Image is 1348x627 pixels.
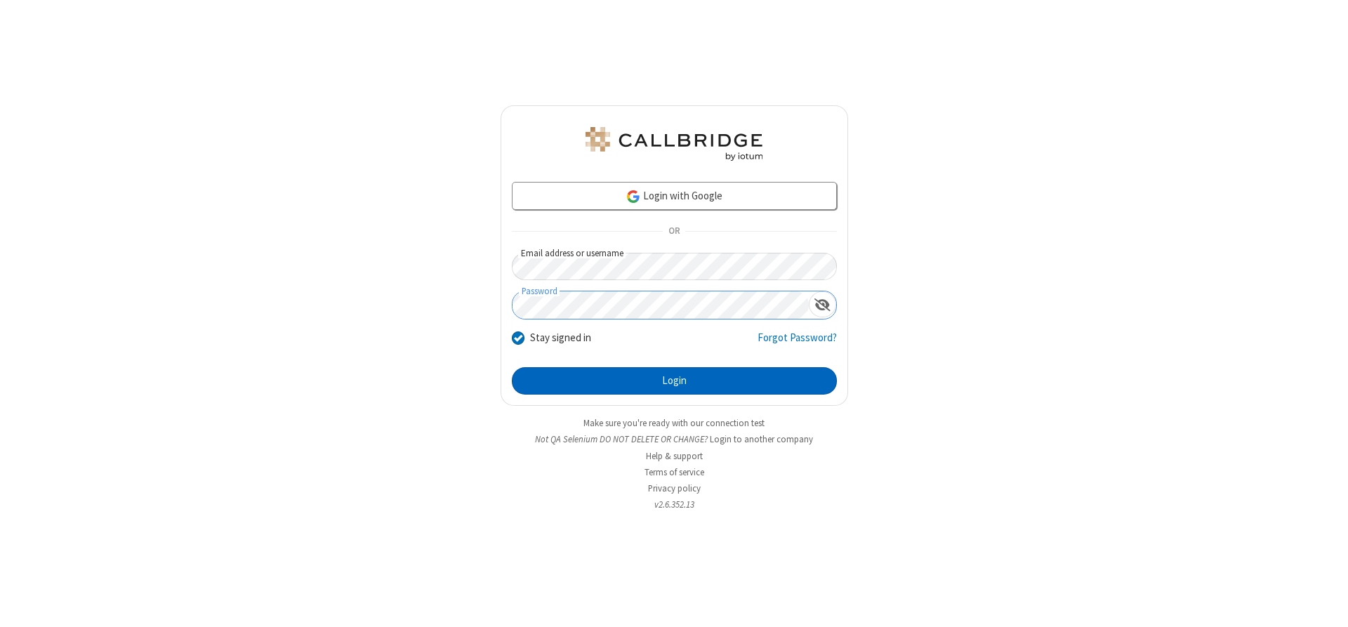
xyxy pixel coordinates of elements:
iframe: Chat [1313,590,1337,617]
div: Show password [809,291,836,317]
a: Terms of service [645,466,704,478]
input: Email address or username [512,253,837,280]
li: v2.6.352.13 [501,498,848,511]
button: Login [512,367,837,395]
a: Make sure you're ready with our connection test [583,417,765,429]
span: OR [663,222,685,242]
a: Forgot Password? [758,330,837,357]
input: Password [513,291,809,319]
img: QA Selenium DO NOT DELETE OR CHANGE [583,127,765,161]
button: Login to another company [710,433,813,446]
li: Not QA Selenium DO NOT DELETE OR CHANGE? [501,433,848,446]
a: Help & support [646,450,703,462]
a: Login with Google [512,182,837,210]
img: google-icon.png [626,189,641,204]
a: Privacy policy [648,482,701,494]
label: Stay signed in [530,330,591,346]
